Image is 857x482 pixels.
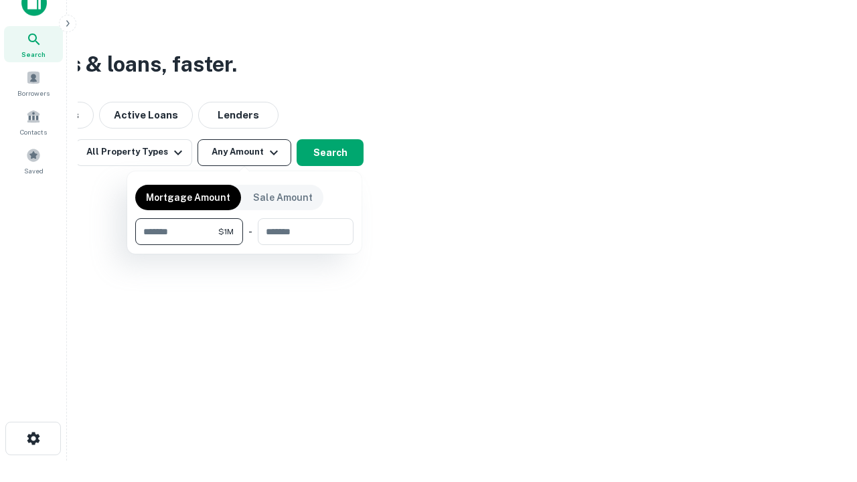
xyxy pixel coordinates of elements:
[218,226,234,238] span: $1M
[146,190,230,205] p: Mortgage Amount
[253,190,313,205] p: Sale Amount
[248,218,252,245] div: -
[790,375,857,439] iframe: Chat Widget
